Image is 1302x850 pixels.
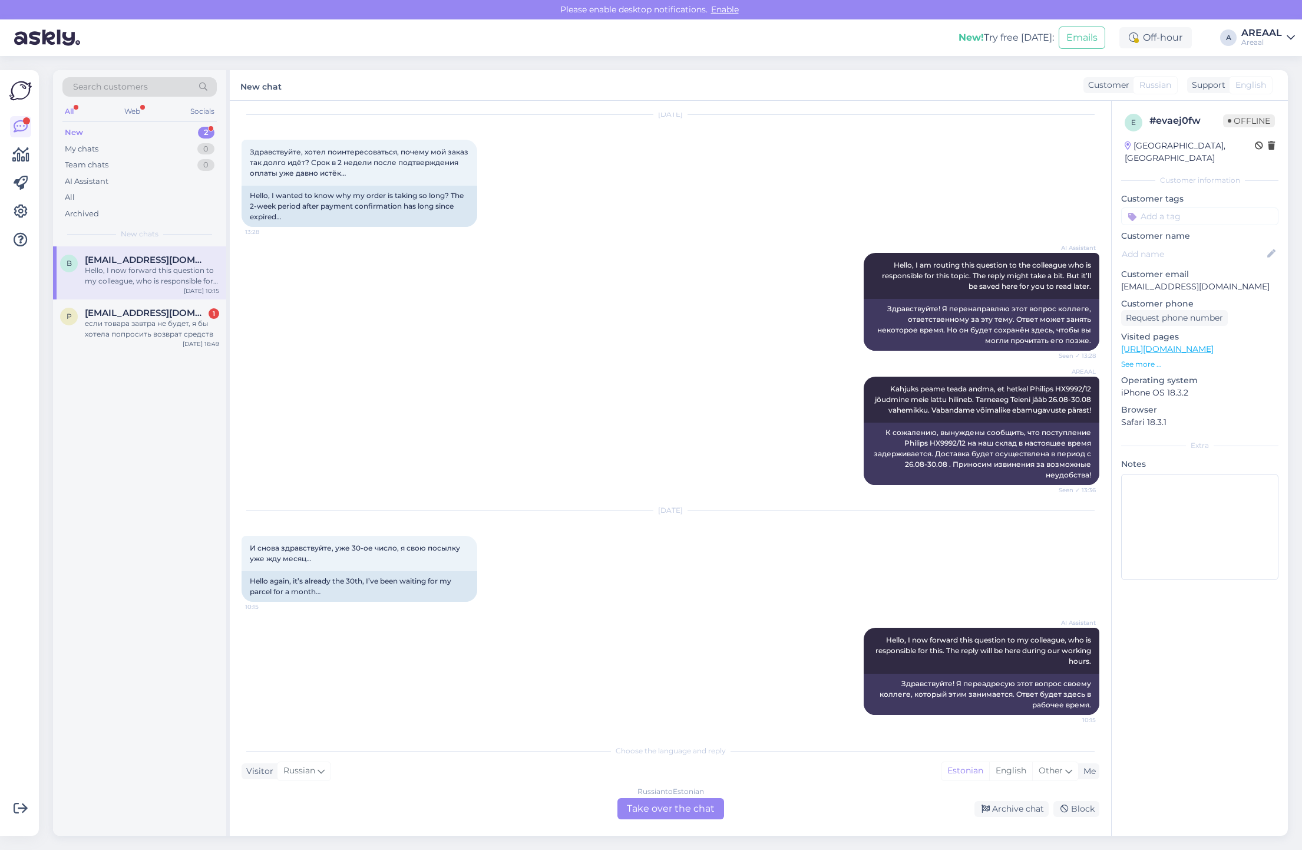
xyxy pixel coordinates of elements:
p: See more ... [1121,359,1278,370]
div: [DATE] [242,505,1099,516]
p: Operating system [1121,374,1278,387]
div: Здравствуйте! Я перенаправляю этот вопрос коллеге, ответственному за эту тему. Ответ может занять... [864,299,1099,351]
div: All [65,192,75,203]
div: если товара завтра не будет, я бы хотела попросить возврат средств [85,318,219,340]
p: Customer name [1121,230,1278,242]
div: Areaal [1241,38,1282,47]
div: Try free [DATE]: [959,31,1054,45]
div: # evaej0fw [1149,114,1223,128]
p: Safari 18.3.1 [1121,416,1278,429]
div: [DATE] 16:49 [183,340,219,348]
div: [GEOGRAPHIC_DATA], [GEOGRAPHIC_DATA] [1125,140,1255,164]
p: Visited pages [1121,331,1278,343]
div: [DATE] [242,109,1099,120]
a: [URL][DOMAIN_NAME] [1121,344,1214,354]
div: Hello again, it’s already the 30th, I’ve been waiting for my parcel for a month… [242,571,477,602]
span: Hello, I am routing this question to the colleague who is responsible for this topic. The reply m... [882,261,1093,291]
p: Notes [1121,458,1278,470]
label: New chat [240,77,282,93]
div: Archived [65,208,99,220]
div: Extra [1121,440,1278,451]
span: Other [1039,765,1063,776]
span: Offline [1223,114,1275,127]
span: bagamen323232@icloud.com [85,255,207,265]
b: New! [959,32,984,43]
span: Hello, I now forward this question to my colleague, who is responsible for this. The reply will b... [875,635,1093,665]
span: 13:28 [245,228,289,236]
div: English [989,762,1032,780]
div: Me [1079,765,1096,777]
div: Customer information [1121,175,1278,186]
div: К сожалению, вынуждены сообщить, что поступление Philips HX9992/12 на наш склад в настоящее время... [864,423,1099,485]
span: New chats [121,229,158,239]
div: 0 [197,159,214,171]
span: pkondrat934@gmail.com [85,308,207,318]
div: Request phone number [1121,310,1228,326]
span: p [67,312,72,321]
div: Hello, I wanted to know why my order is taking so long? The 2-week period after payment confirmat... [242,186,477,227]
span: Russian [283,765,315,777]
div: AI Assistant [65,176,108,187]
div: My chats [65,143,98,155]
span: Seen ✓ 13:36 [1052,486,1096,495]
span: AI Assistant [1052,618,1096,627]
div: A [1220,29,1237,46]
span: Enable [708,4,742,15]
p: Customer phone [1121,298,1278,310]
input: Add a tag [1121,207,1278,225]
div: Visitor [242,765,273,777]
div: Off-hour [1119,27,1192,48]
div: Take over the chat [617,798,724,819]
div: Hello, I now forward this question to my colleague, who is responsible for this. The reply will b... [85,265,219,286]
span: e [1131,118,1136,127]
p: iPhone OS 18.3.2 [1121,387,1278,399]
div: All [62,104,76,119]
span: AI Assistant [1052,243,1096,252]
p: Customer email [1121,268,1278,281]
div: 1 [209,308,219,319]
span: 10:15 [1052,716,1096,724]
div: Здравствуйте! Я переадресую этот вопрос своему коллеге, который этим занимается. Ответ будет здес... [864,674,1099,715]
div: Block [1053,801,1099,817]
span: И снова здравствуйте, уже 30-ое число, я свою посылку уже жду месяц… [250,543,462,563]
div: Russian to Estonian [637,786,704,797]
div: 0 [197,143,214,155]
p: [EMAIL_ADDRESS][DOMAIN_NAME] [1121,281,1278,293]
div: [DATE] 10:15 [184,286,219,295]
div: Socials [188,104,217,119]
span: Russian [1139,79,1171,91]
div: Choose the language and reply [242,746,1099,756]
span: Seen ✓ 13:28 [1052,351,1096,360]
span: Kahjuks peame teada andma, et hetkel Philips HX9992/12 jõudmine meie lattu hilineb. Tarneaeg Teie... [875,384,1093,414]
div: Team chats [65,159,108,171]
img: Askly Logo [9,80,32,102]
span: b [67,259,72,268]
span: 10:15 [245,602,289,611]
div: AREAAL [1241,28,1282,38]
div: Estonian [941,762,989,780]
input: Add name [1122,248,1265,261]
a: AREAALAreaal [1241,28,1295,47]
span: English [1235,79,1266,91]
button: Emails [1059,27,1105,49]
div: Web [122,104,143,119]
span: Search customers [73,81,148,93]
p: Customer tags [1121,193,1278,205]
div: 2 [198,127,214,139]
div: Customer [1083,79,1129,91]
div: Support [1187,79,1225,91]
span: AREAAL [1052,367,1096,376]
p: Browser [1121,404,1278,416]
div: Archive chat [974,801,1049,817]
div: New [65,127,83,139]
span: Здравствуйте, хотел поинтересоваться, почему мой заказ так долго идёт? Срок в 2 недели после подт... [250,147,470,177]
